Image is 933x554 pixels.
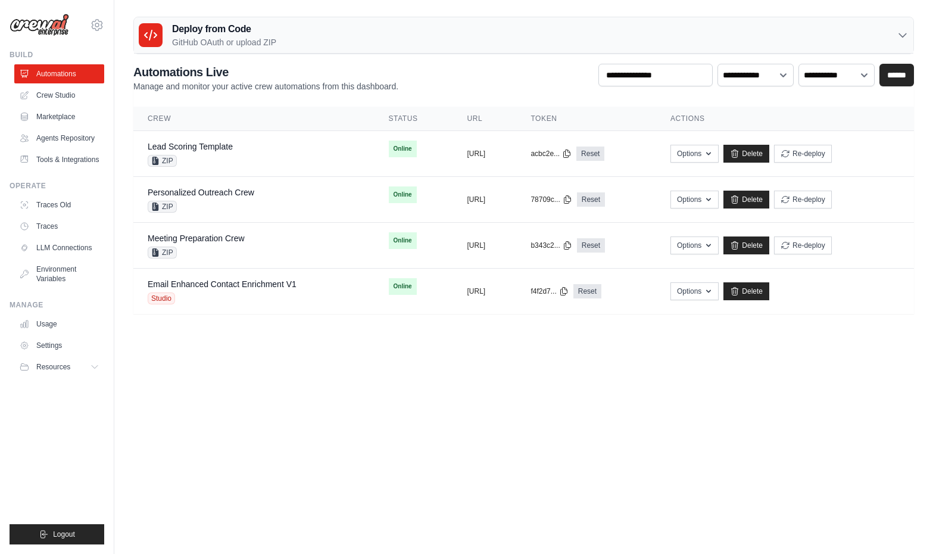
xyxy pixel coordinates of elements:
[14,107,104,126] a: Marketplace
[723,236,769,254] a: Delete
[10,300,104,310] div: Manage
[10,50,104,60] div: Build
[172,22,276,36] h3: Deploy from Code
[14,260,104,288] a: Environment Variables
[148,234,245,243] a: Meeting Preparation Crew
[148,142,233,151] a: Lead Scoring Template
[670,191,719,208] button: Options
[10,524,104,544] button: Logout
[148,292,175,304] span: Studio
[577,238,605,253] a: Reset
[670,236,719,254] button: Options
[723,282,769,300] a: Delete
[670,145,719,163] button: Options
[14,129,104,148] a: Agents Repository
[389,141,417,157] span: Online
[53,530,75,539] span: Logout
[172,36,276,48] p: GitHub OAuth or upload ZIP
[148,201,177,213] span: ZIP
[148,155,177,167] span: ZIP
[14,357,104,376] button: Resources
[723,145,769,163] a: Delete
[14,195,104,214] a: Traces Old
[531,241,572,250] button: b343c2...
[375,107,453,131] th: Status
[36,362,70,372] span: Resources
[14,336,104,355] a: Settings
[148,279,297,289] a: Email Enhanced Contact Enrichment V1
[133,64,398,80] h2: Automations Live
[148,188,254,197] a: Personalized Outreach Crew
[531,287,568,296] button: f4f2d7...
[576,147,604,161] a: Reset
[453,107,517,131] th: URL
[10,14,69,36] img: Logo
[14,86,104,105] a: Crew Studio
[389,232,417,249] span: Online
[389,278,417,295] span: Online
[133,107,375,131] th: Crew
[774,145,832,163] button: Re-deploy
[148,247,177,259] span: ZIP
[516,107,656,131] th: Token
[774,236,832,254] button: Re-deploy
[14,150,104,169] a: Tools & Integrations
[723,191,769,208] a: Delete
[10,181,104,191] div: Operate
[670,282,719,300] button: Options
[14,64,104,83] a: Automations
[531,149,572,158] button: acbc2e...
[577,192,605,207] a: Reset
[573,284,601,298] a: Reset
[389,186,417,203] span: Online
[14,315,104,334] a: Usage
[531,195,572,204] button: 78709c...
[14,238,104,257] a: LLM Connections
[774,191,832,208] button: Re-deploy
[133,80,398,92] p: Manage and monitor your active crew automations from this dashboard.
[14,217,104,236] a: Traces
[656,107,914,131] th: Actions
